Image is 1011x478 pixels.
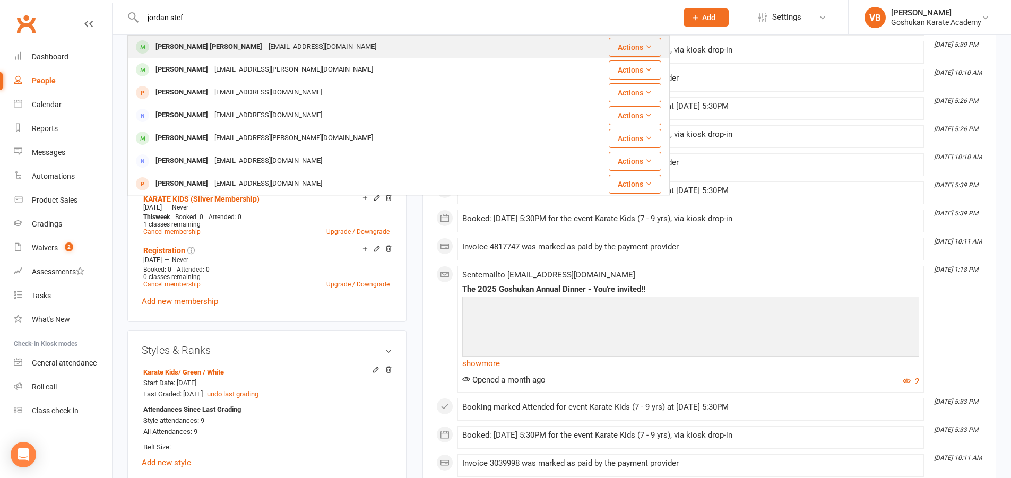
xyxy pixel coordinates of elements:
[609,106,661,125] button: Actions
[462,403,919,412] div: Booking marked Attended for event Karate Kids (7 - 9 yrs) at [DATE] 5:30PM
[177,266,210,273] span: Attended: 0
[14,164,112,188] a: Automations
[934,69,982,76] i: [DATE] 10:10 AM
[14,93,112,117] a: Calendar
[934,210,978,217] i: [DATE] 5:39 PM
[143,428,197,436] span: All Attendances: 9
[462,356,919,371] a: show more
[462,130,919,139] div: Booked: [DATE] 5:30PM for the event Karate Kids (7 - 9 yrs), via kiosk drop-in
[14,188,112,212] a: Product Sales
[175,213,203,221] span: Booked: 0
[934,181,978,189] i: [DATE] 5:39 PM
[207,389,258,400] button: undo last grading
[865,7,886,28] div: VB
[211,153,325,169] div: [EMAIL_ADDRESS][DOMAIN_NAME]
[211,85,325,100] div: [EMAIL_ADDRESS][DOMAIN_NAME]
[32,406,79,415] div: Class check-in
[326,281,390,288] a: Upgrade / Downgrade
[140,10,670,25] input: Search...
[772,5,801,29] span: Settings
[143,404,241,415] strong: Attendances Since Last Grading
[14,236,112,260] a: Waivers 2
[141,203,392,212] div: —
[32,267,84,276] div: Assessments
[462,375,546,385] span: Opened a month ago
[142,297,218,306] a: Add new membership
[142,344,392,356] h3: Styles & Ranks
[609,152,661,171] button: Actions
[934,426,978,433] i: [DATE] 5:33 PM
[209,213,241,221] span: Attended: 0
[934,398,978,405] i: [DATE] 5:33 PM
[14,375,112,399] a: Roll call
[211,108,325,123] div: [EMAIL_ADDRESS][DOMAIN_NAME]
[152,131,211,146] div: [PERSON_NAME]
[462,270,635,280] span: Sent email to [EMAIL_ADDRESS][DOMAIN_NAME]
[934,41,978,48] i: [DATE] 5:39 PM
[141,256,392,264] div: —
[143,256,162,264] span: [DATE]
[152,39,265,55] div: [PERSON_NAME] [PERSON_NAME]
[14,351,112,375] a: General attendance kiosk mode
[143,266,171,273] span: Booked: 0
[14,308,112,332] a: What's New
[609,38,661,57] button: Actions
[152,62,211,77] div: [PERSON_NAME]
[143,379,196,387] span: Start Date: [DATE]
[152,108,211,123] div: [PERSON_NAME]
[32,383,57,391] div: Roll call
[609,129,661,148] button: Actions
[32,53,68,61] div: Dashboard
[32,172,75,180] div: Automations
[609,83,661,102] button: Actions
[32,244,58,252] div: Waivers
[32,359,97,367] div: General attendance
[141,213,172,221] div: week
[891,8,981,18] div: [PERSON_NAME]
[143,281,201,288] a: Cancel membership
[172,256,188,264] span: Never
[211,62,376,77] div: [EMAIL_ADDRESS][PERSON_NAME][DOMAIN_NAME]
[211,131,376,146] div: [EMAIL_ADDRESS][PERSON_NAME][DOMAIN_NAME]
[152,176,211,192] div: [PERSON_NAME]
[143,204,162,211] span: [DATE]
[14,284,112,308] a: Tasks
[462,242,919,251] div: Invoice 4817747 was marked as paid by the payment provider
[462,74,919,83] div: Invoice 8270803 was marked as paid by the payment provider
[143,443,171,451] span: Belt Size:
[143,273,201,281] span: 0 classes remaining
[32,124,58,133] div: Reports
[143,228,201,236] a: Cancel membership
[32,220,62,228] div: Gradings
[462,158,919,167] div: Invoice 8315588 was marked as paid by the payment provider
[211,176,325,192] div: [EMAIL_ADDRESS][DOMAIN_NAME]
[326,228,390,236] a: Upgrade / Downgrade
[152,153,211,169] div: [PERSON_NAME]
[934,153,982,161] i: [DATE] 10:10 AM
[462,186,919,195] div: Booking marked Attended for event Karate Kids (7 - 9 yrs) at [DATE] 5:30PM
[684,8,729,27] button: Add
[14,69,112,93] a: People
[11,442,36,467] div: Open Intercom Messenger
[32,76,56,85] div: People
[462,459,919,468] div: Invoice 3039998 was marked as paid by the payment provider
[14,399,112,423] a: Class kiosk mode
[14,260,112,284] a: Assessments
[152,85,211,100] div: [PERSON_NAME]
[14,45,112,69] a: Dashboard
[143,368,224,376] a: Karate Kids
[462,214,919,223] div: Booked: [DATE] 5:30PM for the event Karate Kids (7 - 9 yrs), via kiosk drop-in
[462,285,919,294] div: The 2025 Goshukan Annual Dinner - You're invited!!
[462,46,919,55] div: Booked: [DATE] 5:30PM for the event Karate Kids (7 - 9 yrs), via kiosk drop-in
[143,246,185,255] a: Registration
[143,195,260,203] a: KARATE KIDS (Silver Membership)
[143,221,201,228] span: 1 classes remaining
[32,100,62,109] div: Calendar
[14,117,112,141] a: Reports
[934,454,982,462] i: [DATE] 10:11 AM
[65,242,73,251] span: 2
[32,291,51,300] div: Tasks
[143,213,155,221] span: This
[462,431,919,440] div: Booked: [DATE] 5:30PM for the event Karate Kids (7 - 9 yrs), via kiosk drop-in
[265,39,379,55] div: [EMAIL_ADDRESS][DOMAIN_NAME]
